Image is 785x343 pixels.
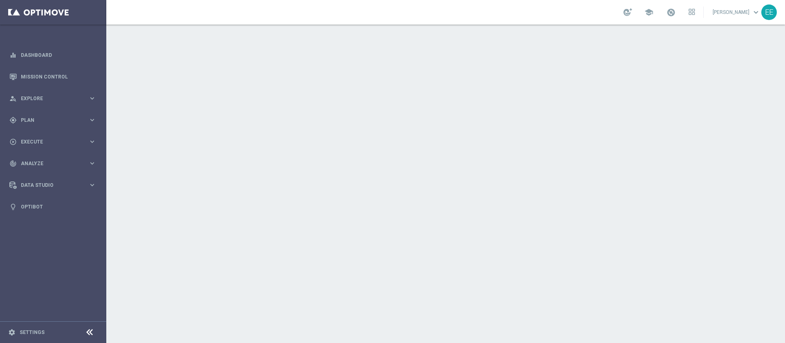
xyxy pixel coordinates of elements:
div: Explore [9,95,88,102]
button: Mission Control [9,74,96,80]
div: Data Studio [9,182,88,189]
i: person_search [9,95,17,102]
i: keyboard_arrow_right [88,181,96,189]
button: lightbulb Optibot [9,204,96,210]
button: track_changes Analyze keyboard_arrow_right [9,160,96,167]
a: Settings [20,330,45,335]
div: Dashboard [9,44,96,66]
i: track_changes [9,160,17,167]
span: Data Studio [21,183,88,188]
a: [PERSON_NAME]keyboard_arrow_down [712,6,761,18]
span: Plan [21,118,88,123]
a: Dashboard [21,44,96,66]
span: Execute [21,139,88,144]
div: EE [761,4,777,20]
span: school [644,8,653,17]
i: keyboard_arrow_right [88,138,96,146]
button: person_search Explore keyboard_arrow_right [9,95,96,102]
i: settings [8,329,16,336]
div: Execute [9,138,88,146]
i: gps_fixed [9,117,17,124]
i: lightbulb [9,203,17,211]
span: Analyze [21,161,88,166]
i: keyboard_arrow_right [88,116,96,124]
div: Analyze [9,160,88,167]
button: equalizer Dashboard [9,52,96,58]
div: Plan [9,117,88,124]
a: Mission Control [21,66,96,87]
i: play_circle_outline [9,138,17,146]
a: Optibot [21,196,96,217]
span: Explore [21,96,88,101]
i: keyboard_arrow_right [88,94,96,102]
span: keyboard_arrow_down [751,8,760,17]
i: keyboard_arrow_right [88,159,96,167]
button: Data Studio keyboard_arrow_right [9,182,96,188]
i: equalizer [9,52,17,59]
div: Optibot [9,196,96,217]
div: Mission Control [9,66,96,87]
button: gps_fixed Plan keyboard_arrow_right [9,117,96,123]
button: play_circle_outline Execute keyboard_arrow_right [9,139,96,145]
